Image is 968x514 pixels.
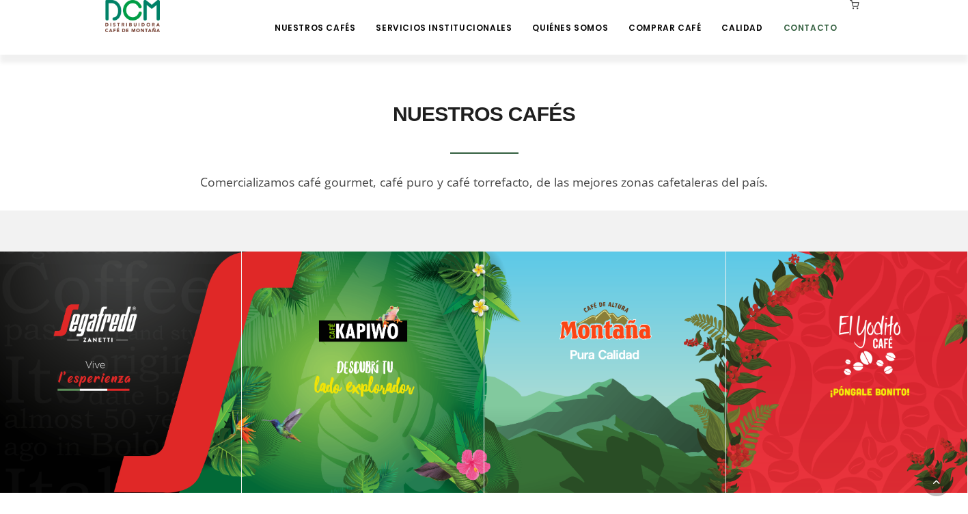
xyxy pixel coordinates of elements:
span: Comercializamos café gourmet, café puro y café torrefacto, de las mejores zonas cafetaleras del p... [200,174,768,190]
a: Servicios Institucionales [368,1,520,33]
a: Comprar Café [620,1,709,33]
a: Nuestros Cafés [266,1,363,33]
img: DCM-WEB-HOME-MARCAS-481X481-03-min.png [484,252,725,493]
a: Quiénes Somos [524,1,616,33]
a: Contacto [775,1,846,33]
h2: NUESTROS CAFÉS [10,95,958,133]
img: DCM-WEB-HOME-MARCAS-481X481-02-min.png [242,252,483,493]
img: DCM-WEB-HOME-MARCAS-481X481-04-min.png [726,252,967,493]
a: Calidad [713,1,771,33]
